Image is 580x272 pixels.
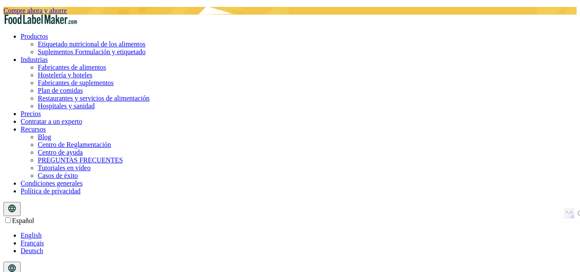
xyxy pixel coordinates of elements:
[38,95,149,102] a: Restaurantes y servicios de alimentación
[38,79,114,86] a: Fabricantes de suplementos
[21,110,41,117] a: Precios
[38,87,83,94] a: Plan de comidas
[12,217,34,224] span: Español
[38,71,92,79] a: Hostelería y hoteles
[38,164,91,171] a: Tutoriales en vídeo
[21,232,42,239] a: Language switcher : English
[21,247,43,254] a: Language switcher : German
[3,202,21,216] button: Change language
[38,102,94,110] a: Hospitales y sanidad
[21,125,46,133] a: Recursos
[3,216,577,255] aside: Language selected: Spanish
[3,7,67,14] a: Compre ahora y ahorre
[21,239,44,247] a: Language switcher : French
[38,64,106,71] a: Fabricantes de alimentos
[38,156,123,164] a: PREGUNTAS FRECUENTES
[21,180,82,187] a: Condiciones generales
[38,133,51,141] a: Blog
[21,118,82,125] a: Contratar a un experto
[38,141,111,148] a: Centro de Reglamentación
[38,40,146,48] a: Etiquetado nutricional de los alimentos
[38,48,146,55] a: Suplementos Formulación y etiquetado
[38,172,78,179] a: Casos de éxito
[21,187,81,195] a: Política de privacidad
[21,56,48,63] a: Industrias
[38,149,83,156] a: Centro de ayuda
[3,18,78,25] a: Food Label Maker homepage
[21,33,48,40] a: Productos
